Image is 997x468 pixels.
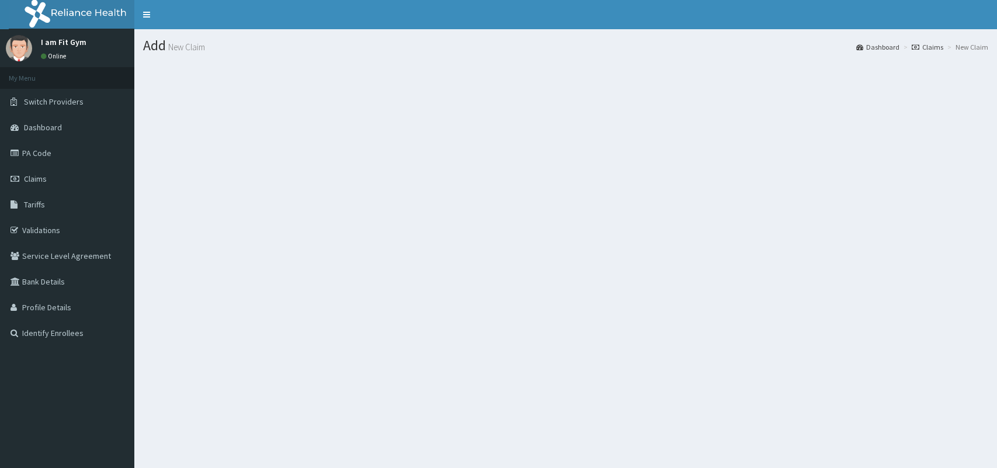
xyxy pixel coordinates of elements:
[41,38,86,46] p: I am Fit Gym
[24,96,84,107] span: Switch Providers
[912,42,943,52] a: Claims
[143,38,988,53] h1: Add
[6,35,32,61] img: User Image
[24,174,47,184] span: Claims
[24,199,45,210] span: Tariffs
[24,122,62,133] span: Dashboard
[944,42,988,52] li: New Claim
[166,43,205,51] small: New Claim
[856,42,899,52] a: Dashboard
[41,52,69,60] a: Online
